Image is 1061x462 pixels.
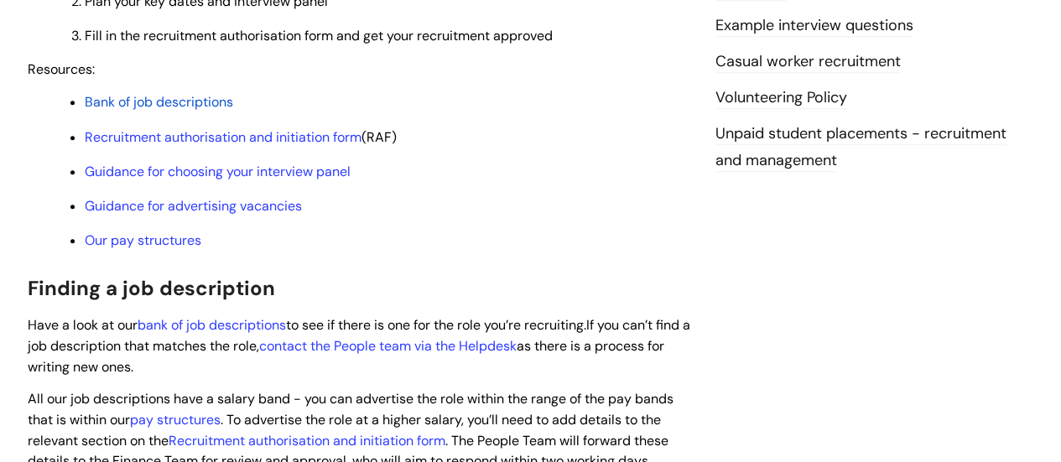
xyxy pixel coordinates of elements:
a: Recruitment authorisation and initiation form [85,128,361,146]
span: If you can’t find a job description that matches the role, as there is a process for writing new ... [28,316,690,376]
a: Guidance for choosing your interview panel [85,163,351,180]
a: Recruitment authorisation and initiation form [169,432,445,449]
p: (RAF) [85,128,690,147]
a: Guidance for advertising vacancies [85,197,302,215]
span: Have a look at our to see if there is one for the role you’re recruiting. [28,316,586,334]
a: Example interview questions [715,15,913,37]
a: pay structures [130,411,221,428]
a: bank of job descriptions [138,316,286,334]
span: Finding a job description [28,275,275,301]
a: Casual worker recruitment [715,51,901,73]
a: Unpaid student placements - recruitment and management [715,123,1006,172]
a: Our pay structures [85,231,201,249]
span: Resources: [28,60,95,78]
a: Volunteering Policy [715,87,847,109]
span: Fill in the recruitment authorisation form and get your recruitment approved [85,27,553,44]
a: Bank of job descriptions [85,93,233,111]
a: contact the People team via the Helpdesk [259,337,517,355]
